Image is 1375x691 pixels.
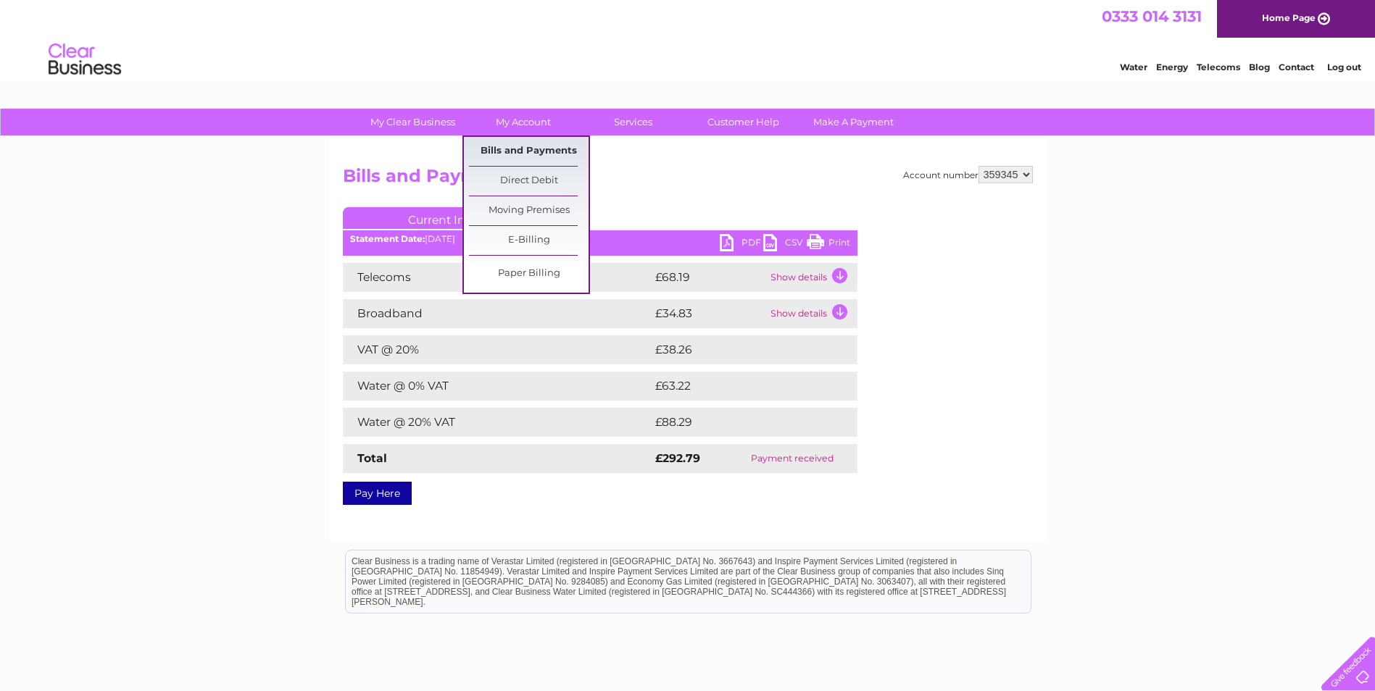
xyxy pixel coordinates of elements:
td: Telecoms [343,263,652,292]
a: Paper Billing [469,259,589,288]
a: CSV [763,234,807,255]
img: logo.png [48,38,122,82]
td: £34.83 [652,299,767,328]
td: Show details [767,263,857,292]
a: Current Invoice [343,207,560,229]
td: £68.19 [652,263,767,292]
strong: £292.79 [655,451,700,465]
td: Water @ 20% VAT [343,408,652,437]
a: Blog [1249,62,1270,72]
td: £63.22 [652,372,828,401]
a: Direct Debit [469,167,589,196]
td: Water @ 0% VAT [343,372,652,401]
a: 0333 014 3131 [1102,7,1202,25]
td: Broadband [343,299,652,328]
a: My Clear Business [353,109,473,135]
a: Bills and Payments [469,137,589,166]
td: £88.29 [652,408,828,437]
a: Telecoms [1197,62,1240,72]
div: Clear Business is a trading name of Verastar Limited (registered in [GEOGRAPHIC_DATA] No. 3667643... [346,8,1031,70]
strong: Total [357,451,387,465]
td: VAT @ 20% [343,335,652,364]
a: My Account [463,109,583,135]
a: Services [573,109,693,135]
h2: Bills and Payments [343,166,1033,193]
a: Water [1120,62,1147,72]
a: Pay Here [343,482,412,505]
a: Print [807,234,850,255]
td: £38.26 [652,335,828,364]
a: Customer Help [684,109,803,135]
div: Account number [903,166,1033,183]
a: PDF [720,234,763,255]
a: Moving Premises [469,196,589,225]
a: Energy [1156,62,1188,72]
a: Make A Payment [794,109,913,135]
td: Payment received [727,444,857,473]
a: E-Billing [469,226,589,255]
td: Show details [767,299,857,328]
div: [DATE] [343,234,857,244]
b: Statement Date: [350,233,425,244]
a: Contact [1279,62,1314,72]
a: Log out [1327,62,1361,72]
